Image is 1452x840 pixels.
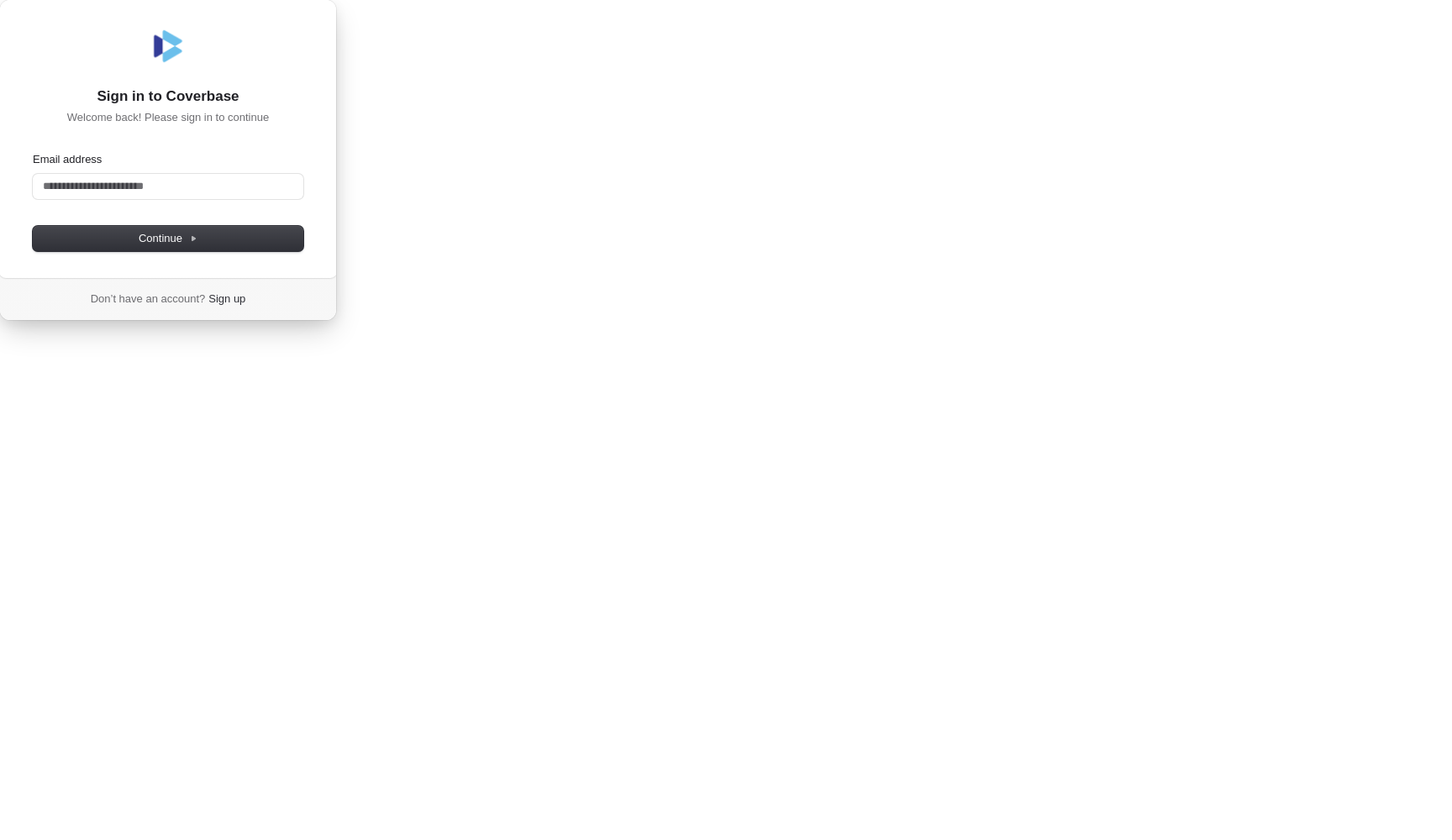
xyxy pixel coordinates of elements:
h1: Sign in to Coverbase [33,87,303,107]
img: Coverbase [148,26,188,66]
label: Email address [33,152,102,167]
p: Welcome back! Please sign in to continue [33,110,303,125]
a: Sign up [208,291,245,307]
button: Continue [33,226,303,251]
span: Continue [139,231,197,246]
span: Don’t have an account? [91,291,206,307]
